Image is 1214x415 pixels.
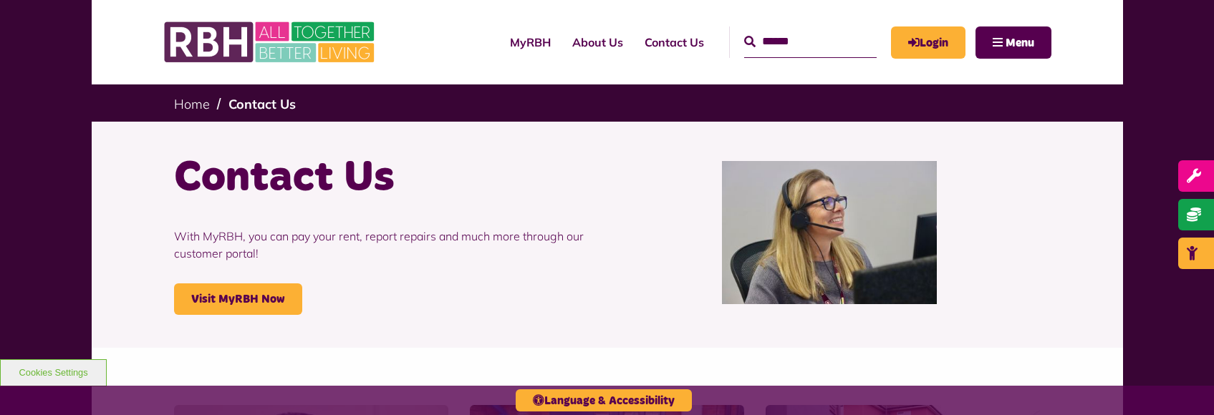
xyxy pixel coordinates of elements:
img: RBH [163,14,378,70]
span: Menu [1006,37,1034,49]
a: Contact Us [634,23,715,62]
a: MyRBH [891,26,965,59]
button: Navigation [975,26,1051,59]
button: Language & Accessibility [516,389,692,411]
a: About Us [562,23,634,62]
input: Search [744,26,877,57]
a: Visit MyRBH Now [174,283,302,315]
a: MyRBH [499,23,562,62]
p: With MyRBH, you can pay your rent, report repairs and much more through our customer portal! [174,206,597,283]
h1: Contact Us [174,150,597,206]
a: Home [174,96,210,112]
a: Contact Us [228,96,296,112]
iframe: Netcall Web Assistant for live chat [1150,351,1214,415]
img: Contact Centre February 2024 (1) [722,161,937,304]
